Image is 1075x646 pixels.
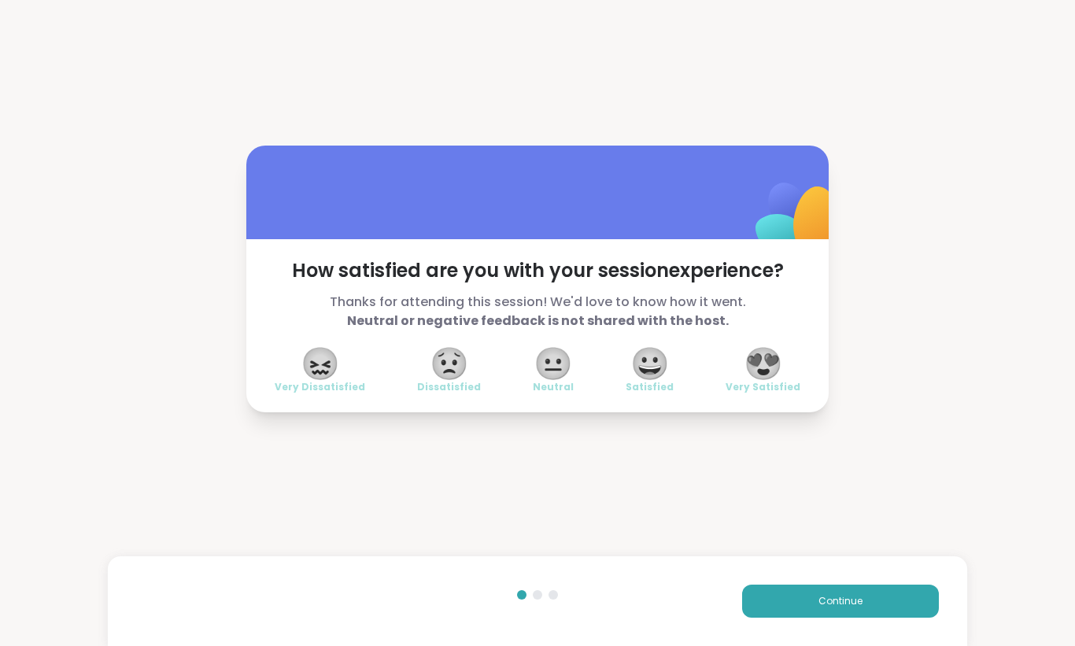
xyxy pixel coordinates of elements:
span: Very Dissatisfied [275,381,365,393]
span: Very Satisfied [726,381,800,393]
span: Continue [818,594,863,608]
button: Continue [742,585,939,618]
span: How satisfied are you with your session experience? [275,258,800,283]
span: Satisfied [626,381,674,393]
span: 😀 [630,349,670,378]
b: Neutral or negative feedback is not shared with the host. [347,312,729,330]
span: 😟 [430,349,469,378]
span: Neutral [533,381,574,393]
span: 😍 [744,349,783,378]
img: ShareWell Logomark [719,142,875,298]
span: Dissatisfied [417,381,481,393]
span: 😖 [301,349,340,378]
span: Thanks for attending this session! We'd love to know how it went. [275,293,800,330]
span: 😐 [534,349,573,378]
